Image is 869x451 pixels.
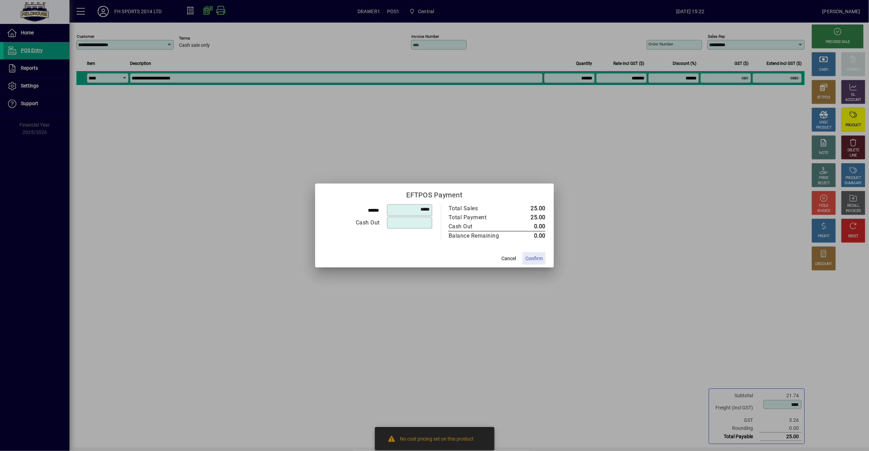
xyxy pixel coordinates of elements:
[498,252,520,265] button: Cancel
[523,252,546,265] button: Confirm
[514,222,546,231] td: 0.00
[501,255,516,262] span: Cancel
[324,219,380,227] div: Cash Out
[514,231,546,241] td: 0.00
[315,184,554,204] h2: EFTPOS Payment
[514,213,546,222] td: 25.00
[448,204,514,213] td: Total Sales
[525,255,543,262] span: Confirm
[448,213,514,222] td: Total Payment
[449,232,507,240] div: Balance Remaining
[514,204,546,213] td: 25.00
[449,222,507,231] div: Cash Out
